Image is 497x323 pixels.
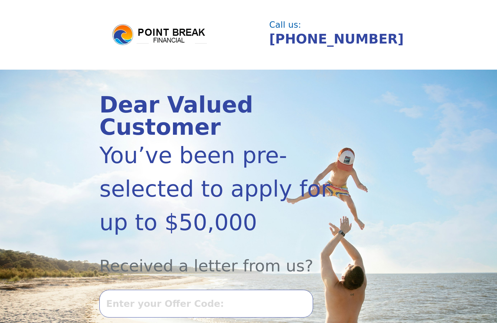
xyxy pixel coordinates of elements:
[269,21,393,29] div: Call us:
[269,31,404,47] a: [PHONE_NUMBER]
[99,239,353,278] div: Received a letter from us?
[111,23,208,46] img: logo.png
[99,139,353,239] div: You’ve been pre-selected to apply for up to $50,000
[99,94,353,139] div: Dear Valued Customer
[99,290,313,318] input: Enter your Offer Code:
